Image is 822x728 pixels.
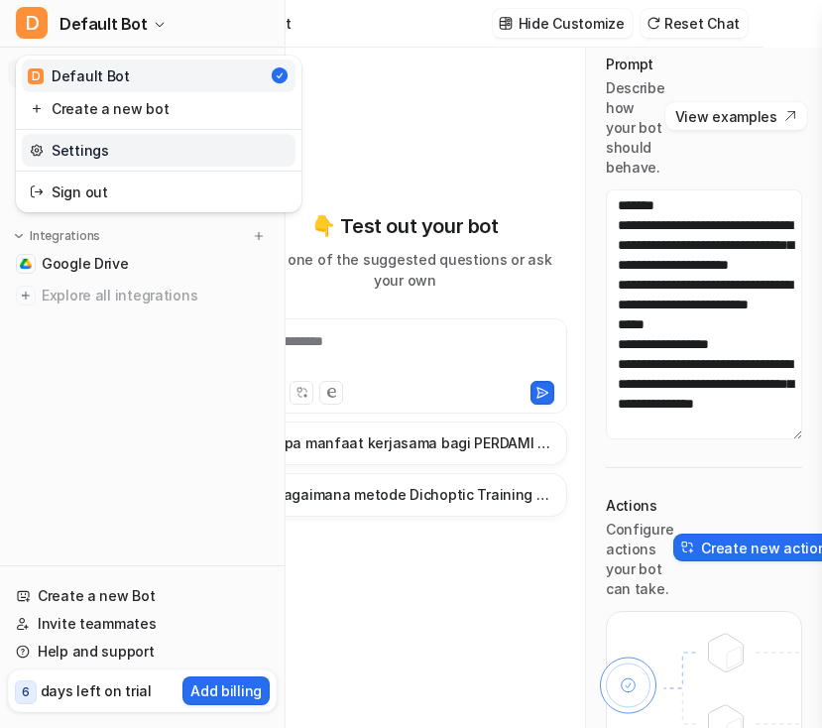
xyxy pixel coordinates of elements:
[22,134,295,167] a: Settings
[28,68,44,84] span: D
[16,56,301,212] div: DDefault Bot
[30,140,44,161] img: reset
[30,98,44,119] img: reset
[22,176,295,208] a: Sign out
[30,182,44,202] img: reset
[22,92,295,125] a: Create a new bot
[16,7,48,39] span: D
[28,65,130,86] div: Default Bot
[59,10,148,38] span: Default Bot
